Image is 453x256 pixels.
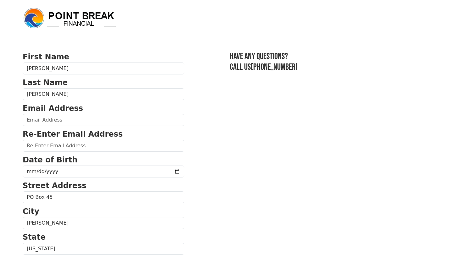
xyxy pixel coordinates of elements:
strong: First Name [23,52,69,61]
a: [PHONE_NUMBER] [251,62,298,72]
strong: Re-Enter Email Address [23,130,123,139]
input: Last Name [23,88,184,100]
h3: Call us [230,62,430,73]
img: logo.png [23,7,117,30]
input: Email Address [23,114,184,126]
input: City [23,217,184,229]
input: First Name [23,63,184,74]
strong: State [23,233,46,242]
strong: Last Name [23,78,68,87]
strong: Date of Birth [23,155,77,164]
strong: City [23,207,39,216]
strong: Street Address [23,181,87,190]
h3: Have any questions? [230,51,430,62]
input: Re-Enter Email Address [23,140,184,152]
input: Street Address [23,191,184,203]
strong: Email Address [23,104,83,113]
